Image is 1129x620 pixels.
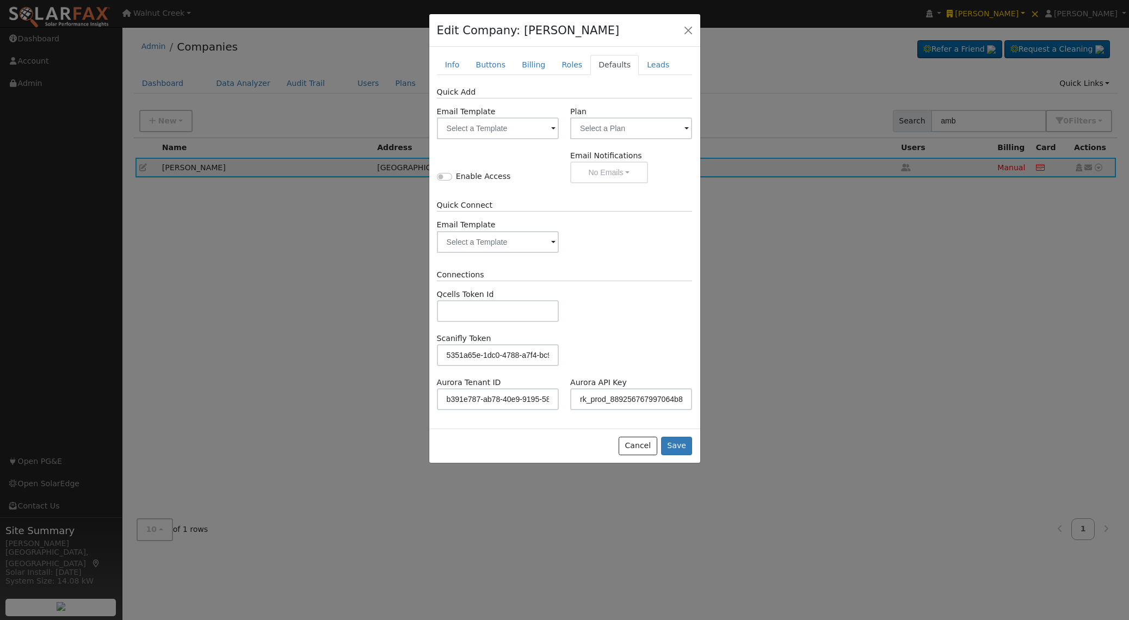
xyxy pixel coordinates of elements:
h4: Edit Company: [PERSON_NAME] [437,22,620,39]
label: Email Template [437,106,496,117]
label: Scanifly Token [437,333,491,344]
a: Leads [639,55,677,75]
label: Quick Connect [437,200,493,211]
input: Select a Template [437,117,559,139]
label: Quick Add [437,86,476,98]
label: Email Notifications [570,150,642,162]
button: Cancel [619,437,657,455]
label: Connections [437,269,484,281]
a: Info [437,55,468,75]
label: Email Template [437,219,496,231]
a: Billing [514,55,553,75]
label: Qcells Token Id [437,289,494,300]
a: Buttons [467,55,514,75]
button: Save [661,437,693,455]
a: Defaults [590,55,639,75]
label: Aurora API Key [570,377,627,388]
label: Aurora Tenant ID [437,377,501,388]
input: Select a Plan [570,117,692,139]
input: Select a Template [437,231,559,253]
label: Enable Access [456,171,511,182]
label: Plan [570,106,587,117]
a: Roles [553,55,590,75]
